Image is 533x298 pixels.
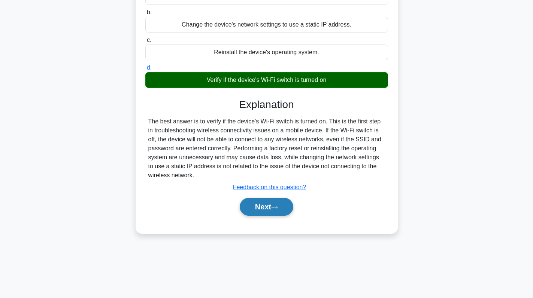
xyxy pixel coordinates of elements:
[147,37,151,43] span: c.
[145,44,388,60] div: Reinstall the device's operating system.
[240,198,293,216] button: Next
[145,17,388,33] div: Change the device's network settings to use a static IP address.
[145,72,388,88] div: Verify if the device's Wi-Fi switch is turned on
[147,64,152,71] span: d.
[150,98,384,111] h3: Explanation
[148,117,385,180] div: The best answer is to verify if the device's Wi-Fi switch is turned on. This is the first step in...
[233,184,306,190] a: Feedback on this question?
[147,9,152,15] span: b.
